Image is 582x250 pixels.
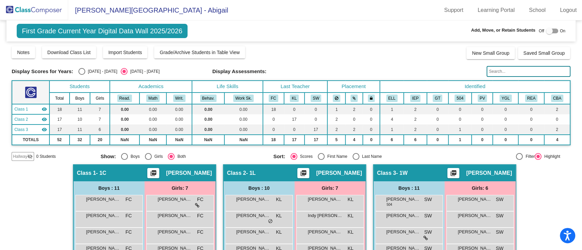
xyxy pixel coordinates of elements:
span: Class 1 [14,106,28,112]
span: [PERSON_NAME] [236,212,270,219]
span: Add, Move, or Retain Students [471,27,536,34]
td: 11 [70,104,90,114]
span: FC [125,212,132,219]
td: 0 [518,124,544,135]
span: FC [197,229,204,236]
td: 0 [448,114,472,124]
mat-radio-group: Select an option [101,153,268,160]
td: 10 [70,114,90,124]
span: do_not_disturb_alt [268,219,273,224]
td: 0.00 [192,114,224,124]
span: New Small Group [472,50,509,56]
span: - 1W [396,170,408,177]
mat-icon: picture_as_pdf [449,170,458,179]
th: READ Plan [518,93,544,104]
td: 2 [404,104,427,114]
td: 0 [427,104,448,114]
th: Life Skills [192,81,263,93]
td: TOTALS [12,135,49,145]
button: YGL [499,95,512,102]
span: 0 Students [36,153,56,160]
td: 17 [284,114,304,124]
td: 2 [345,124,363,135]
div: Filter [523,153,535,160]
td: 0.00 [139,104,166,114]
span: KL [347,196,353,203]
td: 17 [304,135,327,145]
mat-icon: picture_as_pdf [149,170,158,179]
span: Class 1 [77,170,96,177]
td: 0 [427,135,448,145]
span: [PERSON_NAME] [386,229,420,235]
td: 0.00 [192,104,224,114]
div: Scores [297,153,313,160]
td: 0 [363,104,380,114]
span: [PERSON_NAME] [316,170,362,177]
th: Kara Lyons [284,93,304,104]
span: Import Students [108,50,142,55]
span: [PERSON_NAME] [166,170,212,177]
th: English Language Learner [380,93,404,104]
span: FC [125,229,132,236]
td: 32 [70,135,90,145]
td: 0 [518,114,544,124]
button: Grade/Archive Students in Table View [154,46,245,59]
span: FC [197,212,204,219]
td: 1 [448,124,472,135]
td: 0 [284,124,304,135]
a: Support [439,5,469,16]
td: 2 [327,124,345,135]
td: NaN [192,135,224,145]
span: SW [496,196,504,203]
button: Math [146,95,159,102]
th: Center-Based Autism [544,93,570,104]
td: 0 [493,114,518,124]
th: Placement [327,81,379,93]
span: [PERSON_NAME][GEOGRAPHIC_DATA] - Abigail [68,5,228,16]
td: 52 [49,135,70,145]
span: Off [539,28,544,34]
td: 0.00 [224,114,263,124]
div: Boys [128,153,140,160]
span: [PERSON_NAME] [308,229,342,235]
td: 0 [448,104,472,114]
span: [PERSON_NAME] [458,196,492,203]
button: FC [269,95,278,102]
td: 1 [380,104,404,114]
td: 0 [363,124,380,135]
th: Keep with students [345,93,363,104]
td: NaN [224,135,263,145]
td: 0.00 [166,104,192,114]
th: Keep with teacher [363,93,380,104]
button: KL [290,95,299,102]
span: Sort: [273,153,285,160]
td: NaN [139,135,166,145]
td: 0 [363,135,380,145]
td: 4 [544,135,570,145]
span: [PERSON_NAME] [308,196,342,203]
span: KL [276,212,282,219]
span: Class 3 [14,127,28,133]
td: 0 [493,135,518,145]
span: SW [424,196,432,203]
span: First Grade Current Year Digital Data Wall 2025/2026 [17,24,188,38]
td: 0 [472,124,493,135]
button: PV [478,95,487,102]
span: Indy [PERSON_NAME] [308,212,342,219]
td: 17 [49,114,70,124]
td: 0.00 [166,124,192,135]
td: 1 [380,124,404,135]
th: Last Teacher [263,81,328,93]
td: Kara Lyons - 1L [12,114,49,124]
td: 6 [90,124,110,135]
td: 0 [493,124,518,135]
td: 0 [472,135,493,145]
button: 504 [454,95,465,102]
mat-icon: visibility [42,117,47,122]
td: 20 [90,135,110,145]
button: Saved Small Group [518,47,570,59]
td: 2 [404,124,427,135]
button: ELL [386,95,398,102]
button: Writ. [173,95,185,102]
div: [DATE] - [DATE] [85,68,117,74]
